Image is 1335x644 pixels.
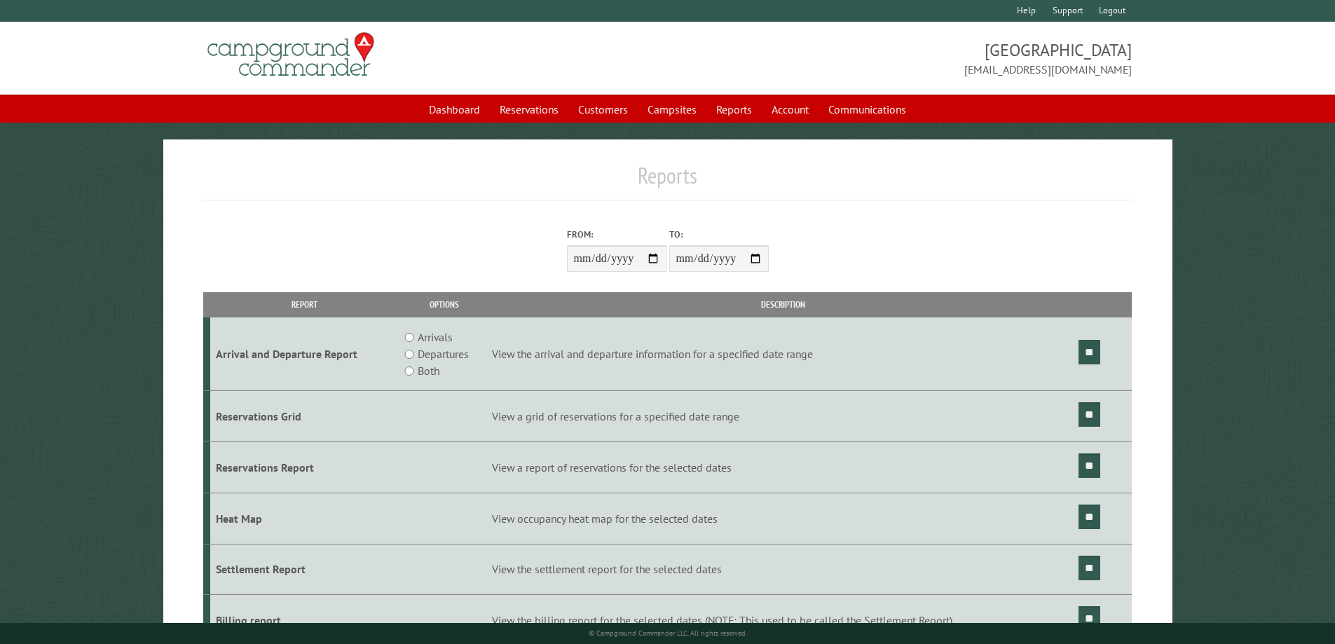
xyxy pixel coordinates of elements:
[491,96,567,123] a: Reservations
[589,629,747,638] small: © Campground Commander LLC. All rights reserved.
[490,317,1076,391] td: View the arrival and departure information for a specified date range
[210,544,399,595] td: Settlement Report
[490,292,1076,317] th: Description
[490,391,1076,442] td: View a grid of reservations for a specified date range
[490,441,1076,493] td: View a report of reservations for the selected dates
[203,27,378,82] img: Campground Commander
[669,228,769,241] label: To:
[210,441,399,493] td: Reservations Report
[490,493,1076,544] td: View occupancy heat map for the selected dates
[210,292,399,317] th: Report
[567,228,666,241] label: From:
[210,493,399,544] td: Heat Map
[490,544,1076,595] td: View the settlement report for the selected dates
[418,345,469,362] label: Departures
[668,39,1132,78] span: [GEOGRAPHIC_DATA] [EMAIL_ADDRESS][DOMAIN_NAME]
[210,391,399,442] td: Reservations Grid
[420,96,488,123] a: Dashboard
[820,96,915,123] a: Communications
[210,317,399,391] td: Arrival and Departure Report
[418,329,453,345] label: Arrivals
[398,292,489,317] th: Options
[763,96,817,123] a: Account
[203,162,1132,200] h1: Reports
[639,96,705,123] a: Campsites
[418,362,439,379] label: Both
[708,96,760,123] a: Reports
[570,96,636,123] a: Customers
